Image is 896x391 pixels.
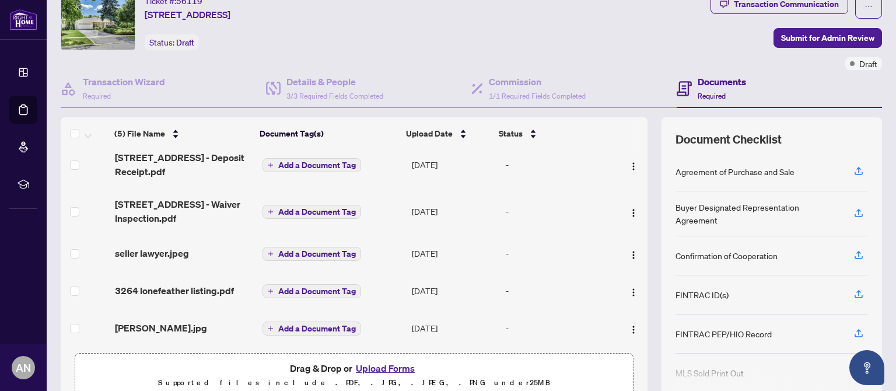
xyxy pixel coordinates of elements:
span: Add a Document Tag [278,287,356,295]
td: [DATE] [407,188,501,235]
td: [DATE] [407,141,501,188]
img: Logo [629,288,638,297]
span: Status [499,127,523,140]
span: plus [268,162,274,168]
div: MLS Sold Print Out [675,366,744,379]
span: Add a Document Tag [278,208,356,216]
span: Draft [859,57,877,70]
span: plus [268,251,274,257]
td: [DATE] [407,235,501,272]
span: 3/3 Required Fields Completed [286,92,383,100]
div: FINTRAC PEP/HIO Record [675,327,772,340]
button: Add a Document Tag [262,204,361,219]
h4: Transaction Wizard [83,75,165,89]
th: Status [494,117,606,150]
img: Logo [629,325,638,334]
h4: Commission [489,75,586,89]
span: Drag & Drop or [290,361,418,376]
button: Logo [624,202,643,221]
span: Required [83,92,111,100]
button: Upload Forms [352,361,418,376]
div: - [506,284,611,297]
div: - [506,247,611,260]
td: [DATE] [407,309,501,347]
div: Status: [145,34,199,50]
h4: Documents [698,75,746,89]
span: [PERSON_NAME].jpg [115,321,207,335]
span: Draft [176,37,194,48]
span: 1/1 Required Fields Completed [489,92,586,100]
th: (5) File Name [110,117,255,150]
span: Add a Document Tag [278,250,356,258]
span: ellipsis [864,2,873,11]
button: Submit for Admin Review [773,28,882,48]
div: FINTRAC ID(s) [675,288,729,301]
span: Add a Document Tag [278,161,356,169]
button: Logo [624,319,643,337]
div: Confirmation of Cooperation [675,249,778,262]
span: Required [698,92,726,100]
div: Buyer Designated Representation Agreement [675,201,840,226]
span: plus [268,326,274,331]
span: [STREET_ADDRESS] - Waiver Inspection.pdf [115,197,253,225]
span: Upload Date [406,127,453,140]
h4: Details & People [286,75,383,89]
span: 3264 lonefeather listing.pdf [115,284,234,298]
button: Add a Document Tag [262,322,361,336]
span: Add a Document Tag [278,324,356,333]
span: [STREET_ADDRESS] [145,8,230,22]
th: Document Tag(s) [255,117,402,150]
span: [STREET_ADDRESS] - Deposit Receipt.pdf [115,151,253,179]
button: Open asap [849,350,884,385]
span: AN [16,359,31,376]
button: Add a Document Tag [262,284,361,299]
img: Logo [629,162,638,171]
div: - [506,322,611,334]
button: Add a Document Tag [262,158,361,172]
span: seller lawyer.jpeg [115,246,189,260]
button: Add a Document Tag [262,247,361,261]
button: Logo [624,281,643,300]
button: Add a Document Tag [262,158,361,173]
button: Logo [624,244,643,263]
div: Agreement of Purchase and Sale [675,165,794,178]
img: logo [9,9,37,30]
div: - [506,205,611,218]
button: Add a Document Tag [262,205,361,219]
button: Add a Document Tag [262,321,361,336]
button: Add a Document Tag [262,284,361,298]
span: Submit for Admin Review [781,29,874,47]
td: [DATE] [407,272,501,309]
button: Add a Document Tag [262,246,361,261]
span: plus [268,209,274,215]
span: (5) File Name [114,127,165,140]
button: Logo [624,155,643,174]
th: Upload Date [401,117,494,150]
span: plus [268,288,274,294]
span: Document Checklist [675,131,782,148]
img: Logo [629,250,638,260]
div: - [506,158,611,171]
img: Logo [629,208,638,218]
p: Supported files include .PDF, .JPG, .JPEG, .PNG under 25 MB [82,376,626,390]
